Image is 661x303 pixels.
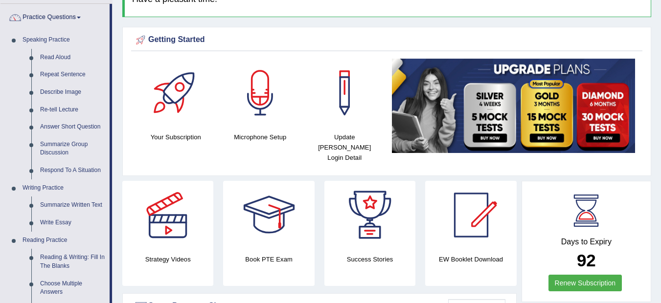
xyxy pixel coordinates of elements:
[18,31,110,49] a: Speaking Practice
[324,254,415,264] h4: Success Stories
[577,251,596,270] b: 92
[36,118,110,136] a: Answer Short Question
[18,232,110,249] a: Reading Practice
[392,59,636,153] img: small5.jpg
[36,101,110,119] a: Re-tell Lecture
[223,254,314,264] h4: Book PTE Exam
[425,254,516,264] h4: EW Booklet Download
[548,275,622,291] a: Renew Subscription
[36,66,110,84] a: Repeat Sentence
[0,4,110,28] a: Practice Questions
[533,238,640,246] h4: Days to Expiry
[138,132,213,142] h4: Your Subscription
[36,275,110,301] a: Choose Multiple Answers
[122,254,213,264] h4: Strategy Videos
[36,162,110,179] a: Respond To A Situation
[36,214,110,232] a: Write Essay
[36,196,110,214] a: Summarize Written Text
[36,49,110,66] a: Read Aloud
[223,132,298,142] h4: Microphone Setup
[36,136,110,162] a: Summarize Group Discussion
[307,132,382,163] h4: Update [PERSON_NAME] Login Detail
[18,179,110,197] a: Writing Practice
[134,33,640,47] div: Getting Started
[36,84,110,101] a: Describe Image
[36,249,110,275] a: Reading & Writing: Fill In The Blanks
